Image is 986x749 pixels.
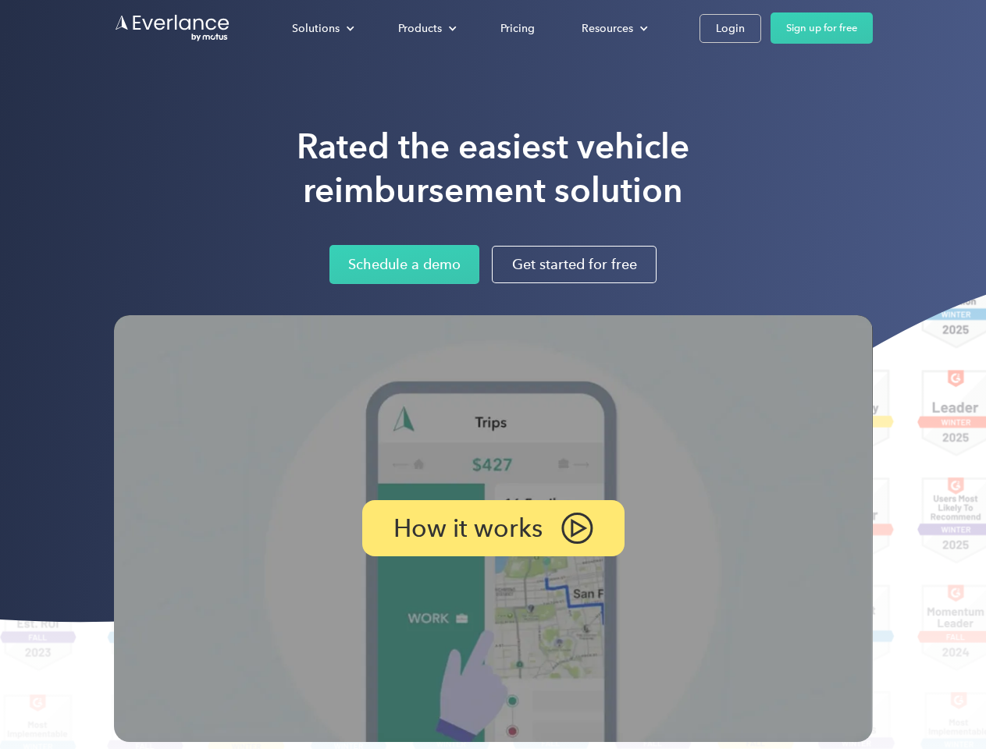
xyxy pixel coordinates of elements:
[582,19,633,38] div: Resources
[771,12,873,44] a: Sign up for free
[485,15,550,42] a: Pricing
[699,14,761,43] a: Login
[716,19,745,38] div: Login
[114,13,231,43] a: Go to homepage
[398,19,442,38] div: Products
[500,19,535,38] div: Pricing
[297,125,689,212] h1: Rated the easiest vehicle reimbursement solution
[329,245,479,284] a: Schedule a demo
[492,246,657,283] a: Get started for free
[393,519,543,538] p: How it works
[292,19,340,38] div: Solutions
